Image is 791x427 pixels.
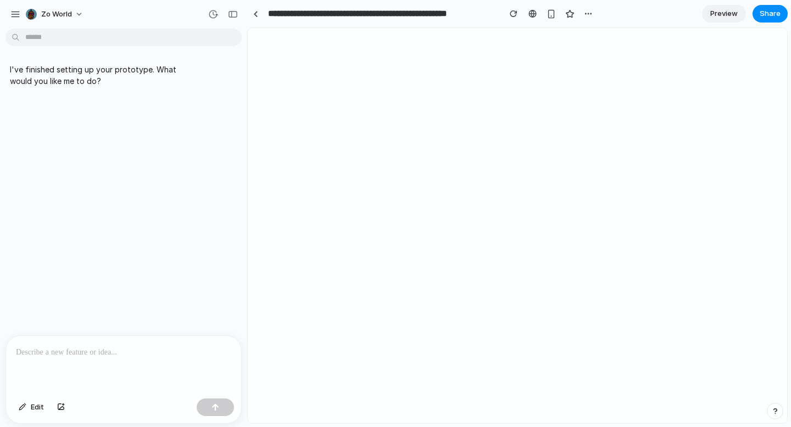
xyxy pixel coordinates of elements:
[760,8,781,19] span: Share
[41,9,72,20] span: Zo World
[31,402,44,413] span: Edit
[710,8,738,19] span: Preview
[753,5,788,23] button: Share
[10,64,193,87] p: I've finished setting up your prototype. What would you like me to do?
[21,5,89,23] button: Zo World
[13,398,49,416] button: Edit
[702,5,746,23] a: Preview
